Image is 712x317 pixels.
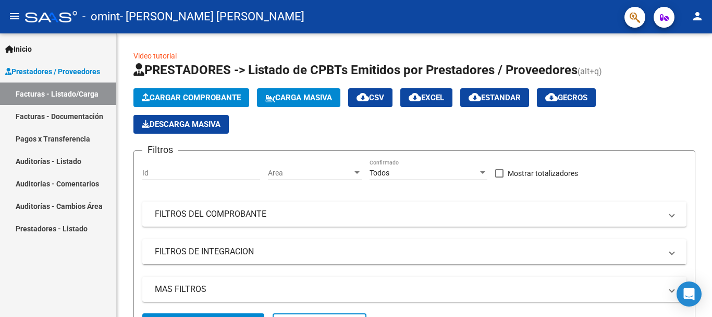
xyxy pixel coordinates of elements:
[409,91,421,103] mat-icon: cloud_download
[142,239,686,264] mat-expansion-panel-header: FILTROS DE INTEGRACION
[257,88,340,107] button: Carga Masiva
[400,88,452,107] button: EXCEL
[508,167,578,180] span: Mostrar totalizadores
[469,93,521,102] span: Estandar
[469,91,481,103] mat-icon: cloud_download
[357,91,369,103] mat-icon: cloud_download
[133,63,578,77] span: PRESTADORES -> Listado de CPBTs Emitidos por Prestadores / Proveedores
[133,52,177,60] a: Video tutorial
[133,115,229,134] app-download-masive: Descarga masiva de comprobantes (adjuntos)
[265,93,332,102] span: Carga Masiva
[409,93,444,102] span: EXCEL
[268,169,352,178] span: Area
[460,88,529,107] button: Estandar
[120,5,304,28] span: - [PERSON_NAME] [PERSON_NAME]
[142,202,686,227] mat-expansion-panel-header: FILTROS DEL COMPROBANTE
[8,10,21,22] mat-icon: menu
[370,169,389,177] span: Todos
[677,281,702,307] div: Open Intercom Messenger
[155,246,661,257] mat-panel-title: FILTROS DE INTEGRACION
[357,93,384,102] span: CSV
[537,88,596,107] button: Gecros
[691,10,704,22] mat-icon: person
[142,143,178,157] h3: Filtros
[133,115,229,134] button: Descarga Masiva
[82,5,120,28] span: - omint
[142,120,220,129] span: Descarga Masiva
[5,66,100,77] span: Prestadores / Proveedores
[142,93,241,102] span: Cargar Comprobante
[348,88,392,107] button: CSV
[578,66,602,76] span: (alt+q)
[155,284,661,295] mat-panel-title: MAS FILTROS
[133,88,249,107] button: Cargar Comprobante
[155,208,661,220] mat-panel-title: FILTROS DEL COMPROBANTE
[545,91,558,103] mat-icon: cloud_download
[545,93,587,102] span: Gecros
[142,277,686,302] mat-expansion-panel-header: MAS FILTROS
[5,43,32,55] span: Inicio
